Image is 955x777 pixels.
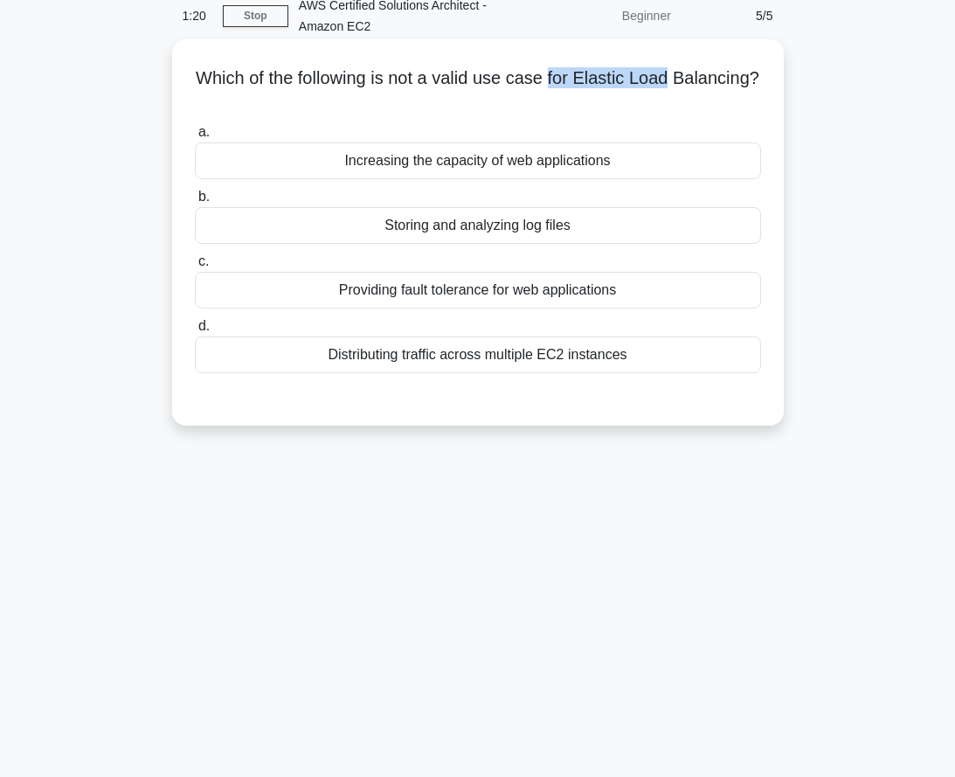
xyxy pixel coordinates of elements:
[198,253,209,268] span: c.
[223,5,288,27] a: Stop
[195,336,761,373] div: Distributing traffic across multiple EC2 instances
[195,272,761,309] div: Providing fault tolerance for web applications
[198,318,210,333] span: d.
[198,124,210,139] span: a.
[195,207,761,244] div: Storing and analyzing log files
[195,142,761,179] div: Increasing the capacity of web applications
[198,189,210,204] span: b.
[193,67,763,111] h5: Which of the following is not a valid use case for Elastic Load Balancing?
